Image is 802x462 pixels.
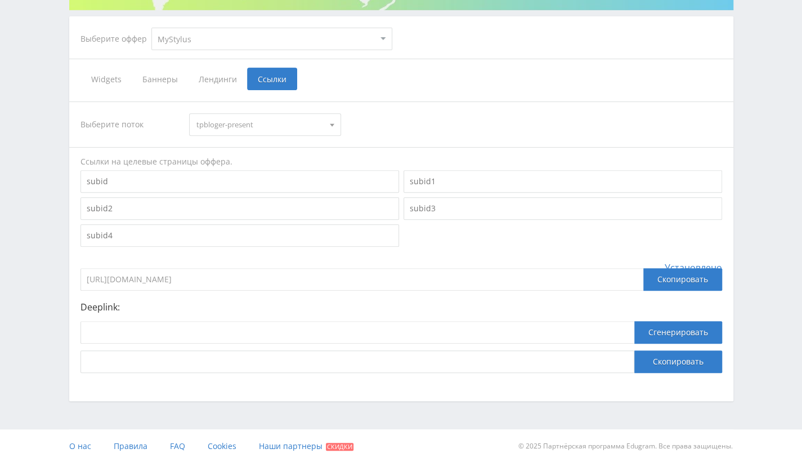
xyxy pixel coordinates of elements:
span: FAQ [170,441,185,451]
input: subid4 [80,224,399,247]
span: Ссылки [247,68,297,90]
button: Скопировать [634,350,722,373]
div: Выберите оффер [80,34,151,43]
div: Выберите поток [80,113,178,136]
input: subid3 [404,197,722,220]
span: tpbloger-present [196,114,324,135]
span: Баннеры [132,68,188,90]
input: subid2 [80,197,399,220]
div: Ссылки на целевые страницы оффера. [80,156,722,167]
input: subid1 [404,170,722,193]
span: Скидки [326,443,353,451]
button: Сгенерировать [634,321,722,344]
span: Лендинги [188,68,247,90]
input: subid [80,170,399,193]
span: Наши партнеры [259,441,322,451]
div: Скопировать [643,268,722,291]
span: Cookies [208,441,236,451]
span: Правила [114,441,147,451]
span: Widgets [80,68,132,90]
p: Deeplink: [80,302,722,312]
span: О нас [69,441,91,451]
span: Установлено [665,263,722,273]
